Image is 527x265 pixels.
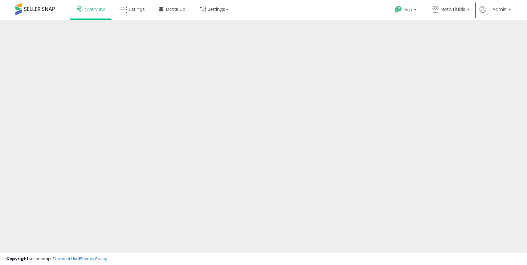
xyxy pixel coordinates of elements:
a: Terms of Use [53,256,79,262]
span: DataHub [166,6,186,12]
span: Help [404,7,412,12]
a: Help [390,1,423,20]
strong: Copyright [6,256,29,262]
span: Hi Admin [488,6,507,12]
span: Listings [129,6,145,12]
span: Moto Fluids [440,6,465,12]
span: Overview [85,6,105,12]
a: Privacy Policy [80,256,107,262]
a: Hi Admin [480,6,511,20]
div: seller snap | | [6,256,107,262]
i: Get Help [394,6,402,13]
